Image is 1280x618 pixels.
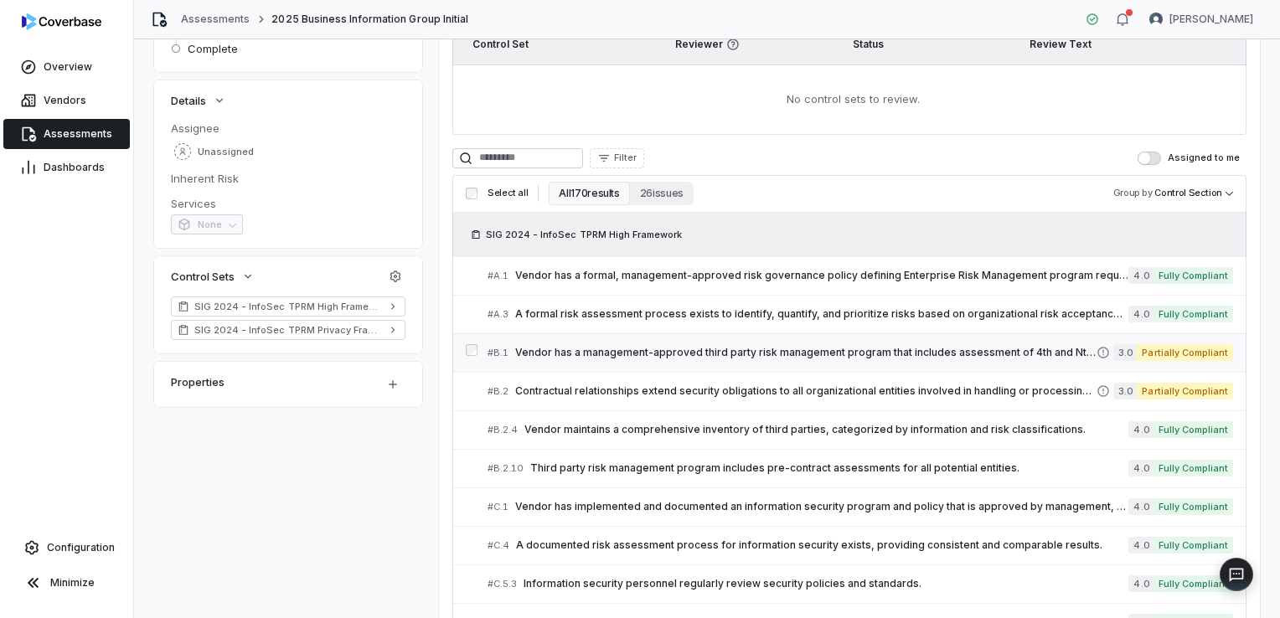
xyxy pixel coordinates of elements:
span: Vendor maintains a comprehensive inventory of third parties, categorized by information and risk ... [524,423,1128,436]
span: Fully Compliant [1154,267,1233,284]
span: # A.3 [488,308,508,321]
span: Control Set [472,38,529,50]
span: Third party risk management program includes pre-contract assessments for all potential entities. [530,461,1128,475]
span: Configuration [47,541,115,554]
button: 26 issues [630,182,694,205]
span: Review Text [1030,38,1092,50]
a: #B.2.4Vendor maintains a comprehensive inventory of third parties, categorized by information and... [488,411,1233,449]
dt: Services [171,196,405,211]
span: # C.5.3 [488,578,517,590]
span: Minimize [50,576,95,590]
span: Reviewer [675,38,833,51]
span: SIG 2024 - InfoSec TPRM High Framework [194,300,382,313]
img: Travis Helton avatar [1149,13,1163,26]
button: Travis Helton avatar[PERSON_NAME] [1139,7,1263,32]
a: Assessments [3,119,130,149]
a: #B.1Vendor has a management-approved third party risk management program that includes assessment... [488,334,1233,372]
span: Partially Compliant [1137,344,1233,361]
span: A documented risk assessment process for information security exists, providing consistent and co... [516,538,1128,552]
a: SIG 2024 - InfoSec TPRM High Framework [171,296,405,317]
span: Select all [488,187,528,199]
dt: Assignee [171,121,405,136]
span: Fully Compliant [1154,421,1233,438]
td: No control sets to review. [452,64,1246,135]
a: #A.3A formal risk assessment process exists to identify, quantify, and prioritize risks based on ... [488,296,1233,333]
button: Filter [590,148,644,168]
a: SIG 2024 - InfoSec TPRM Privacy Framework [171,320,405,340]
button: All 170 results [549,182,629,205]
a: Overview [3,52,130,82]
button: Assigned to me [1138,152,1161,165]
span: 4.0 [1128,498,1153,515]
button: Details [166,85,231,116]
span: Fully Compliant [1154,306,1233,322]
span: # C.1 [488,501,508,513]
a: #A.1Vendor has a formal, management-approved risk governance policy defining Enterprise Risk Mana... [488,257,1233,295]
span: Fully Compliant [1154,537,1233,554]
span: Vendor has implemented and documented an information security program and policy that is approved... [515,500,1128,513]
span: Status [853,38,884,50]
span: 2025 Business Information Group Initial [271,13,468,26]
span: Control Sets [171,269,235,284]
span: Information security personnel regularly review security policies and standards. [524,577,1128,590]
span: Overview [44,60,92,74]
span: SIG 2024 - InfoSec TPRM Privacy Framework [194,323,382,337]
a: Dashboards [3,152,130,183]
span: 3.0 [1113,344,1137,361]
span: Dashboards [44,161,105,174]
span: 4.0 [1128,267,1153,284]
span: A formal risk assessment process exists to identify, quantify, and prioritize risks based on orga... [515,307,1128,321]
span: # B.2.4 [488,424,518,436]
label: Assigned to me [1138,152,1240,165]
img: logo-D7KZi-bG.svg [22,13,101,30]
span: Vendor has a formal, management-approved risk governance policy defining Enterprise Risk Manageme... [515,269,1128,282]
span: Vendors [44,94,86,107]
span: # A.1 [488,270,508,282]
a: #B.2.10Third party risk management program includes pre-contract assessments for all potential en... [488,450,1233,487]
span: Unassigned [198,146,254,158]
span: Group by [1113,187,1153,198]
span: [PERSON_NAME] [1169,13,1253,26]
span: # B.2 [488,385,508,398]
span: Fully Compliant [1154,575,1233,592]
a: Assessments [181,13,250,26]
span: 4.0 [1128,460,1153,476]
dt: Inherent Risk [171,171,405,186]
a: #C.4A documented risk assessment process for information security exists, providing consistent an... [488,527,1233,564]
span: Fully Compliant [1154,498,1233,515]
span: 4.0 [1128,421,1153,438]
span: 4.0 [1128,575,1153,592]
span: Vendor has a management-approved third party risk management program that includes assessment of ... [515,346,1097,359]
button: Minimize [7,566,126,600]
span: Partially Compliant [1137,383,1233,399]
span: # B.2.10 [488,462,524,475]
a: #B.2Contractual relationships extend security obligations to all organizational entities involved... [488,373,1233,410]
button: Control Sets [166,261,260,291]
a: #C.1Vendor has implemented and documented an information security program and policy that is appr... [488,488,1233,526]
span: 4.0 [1128,306,1153,322]
span: Contractual relationships extend security obligations to all organizational entities involved in ... [515,384,1097,398]
span: # C.4 [488,539,509,552]
span: Filter [614,152,637,164]
span: SIG 2024 - InfoSec TPRM High Framework [486,228,682,241]
a: Configuration [7,533,126,563]
span: Details [171,93,206,108]
span: # B.1 [488,347,508,359]
span: 3.0 [1113,383,1137,399]
a: Vendors [3,85,130,116]
span: Assessments [44,127,112,141]
a: #C.5.3Information security personnel regularly review security policies and standards.4.0Fully Co... [488,565,1233,603]
span: Complete [188,41,238,56]
input: Select all [466,188,477,199]
span: Fully Compliant [1154,460,1233,476]
span: 4.0 [1128,537,1153,554]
